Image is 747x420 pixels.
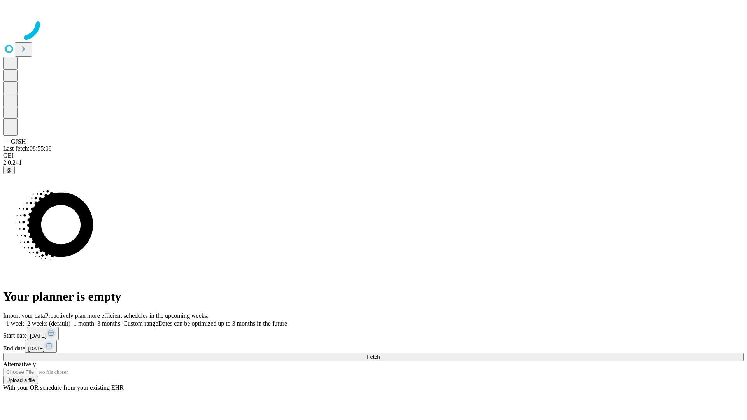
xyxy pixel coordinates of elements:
[6,167,12,173] span: @
[3,289,744,304] h1: Your planner is empty
[3,159,744,166] div: 2.0.241
[3,361,36,367] span: Alternatively
[74,320,94,327] span: 1 month
[11,138,26,145] span: GJSH
[3,353,744,361] button: Fetch
[158,320,289,327] span: Dates can be optimized up to 3 months in the future.
[27,320,70,327] span: 2 weeks (default)
[97,320,120,327] span: 3 months
[45,312,209,319] span: Proactively plan more efficient schedules in the upcoming weeks.
[123,320,158,327] span: Custom range
[3,166,15,174] button: @
[3,376,38,384] button: Upload a file
[3,384,124,391] span: With your OR schedule from your existing EHR
[3,327,744,340] div: Start date
[25,340,57,353] button: [DATE]
[27,327,59,340] button: [DATE]
[3,312,45,319] span: Import your data
[3,152,744,159] div: GEI
[3,145,52,152] span: Last fetch: 08:55:09
[30,333,46,339] span: [DATE]
[28,346,44,352] span: [DATE]
[367,354,380,360] span: Fetch
[6,320,24,327] span: 1 week
[3,340,744,353] div: End date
